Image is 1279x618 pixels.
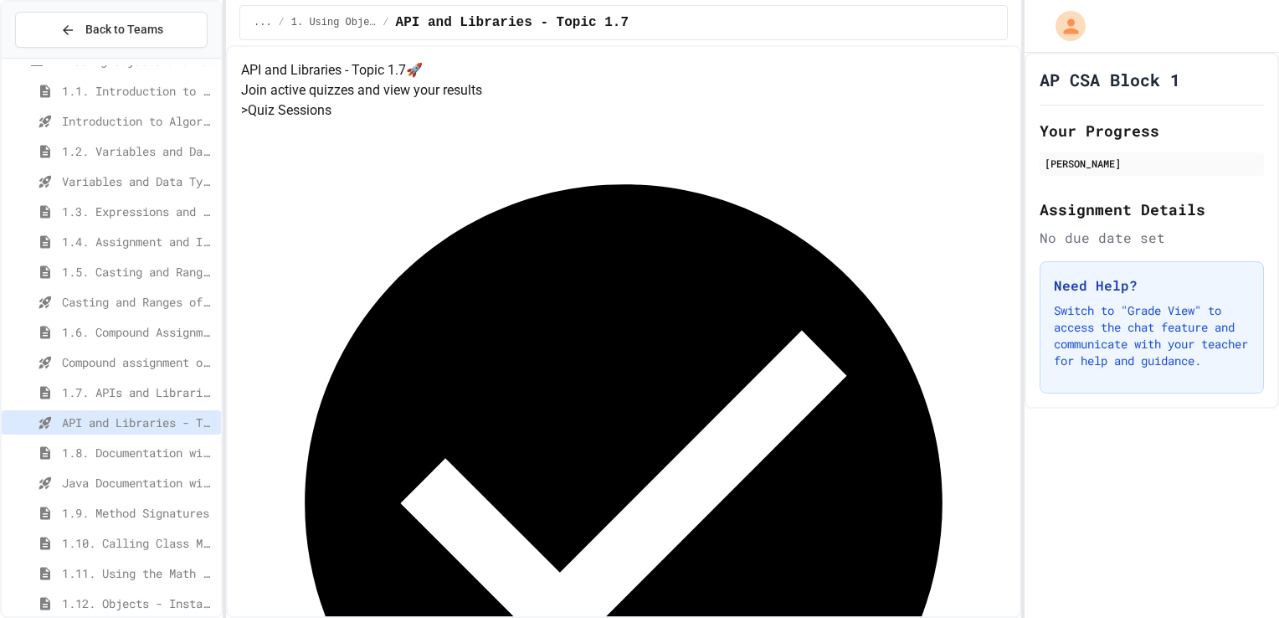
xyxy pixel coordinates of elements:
[241,80,1006,100] p: Join active quizzes and view your results
[291,16,377,29] span: 1. Using Objects and Methods
[1038,7,1090,45] div: My Account
[1040,198,1264,221] h2: Assignment Details
[1054,276,1250,296] h3: Need Help?
[62,564,214,582] span: 1.11. Using the Math Class
[62,414,214,431] span: API and Libraries - Topic 1.7
[62,142,214,160] span: 1.2. Variables and Data Types
[1045,156,1259,171] div: [PERSON_NAME]
[62,444,214,461] span: 1.8. Documentation with Comments and Preconditions
[1040,228,1264,248] div: No due date set
[62,595,214,612] span: 1.12. Objects - Instances of Classes
[62,233,214,250] span: 1.4. Assignment and Input
[279,16,285,29] span: /
[62,203,214,220] span: 1.3. Expressions and Output [New]
[383,16,388,29] span: /
[241,100,1006,121] h5: > Quiz Sessions
[62,384,214,401] span: 1.7. APIs and Libraries
[15,12,208,48] button: Back to Teams
[1054,302,1250,369] p: Switch to "Grade View" to access the chat feature and communicate with your teacher for help and ...
[85,21,163,39] span: Back to Teams
[62,474,214,492] span: Java Documentation with Comments - Topic 1.8
[241,60,1006,80] h4: API and Libraries - Topic 1.7 🚀
[62,534,214,552] span: 1.10. Calling Class Methods
[62,293,214,311] span: Casting and Ranges of variables - Quiz
[62,323,214,341] span: 1.6. Compound Assignment Operators
[62,82,214,100] span: 1.1. Introduction to Algorithms, Programming, and Compilers
[62,173,214,190] span: Variables and Data Types - Quiz
[1040,68,1180,91] h1: AP CSA Block 1
[62,353,214,371] span: Compound assignment operators - Quiz
[62,263,214,281] span: 1.5. Casting and Ranges of Values
[62,112,214,130] span: Introduction to Algorithms, Programming, and Compilers
[254,16,272,29] span: ...
[396,13,629,33] span: API and Libraries - Topic 1.7
[1040,119,1264,142] h2: Your Progress
[62,504,214,522] span: 1.9. Method Signatures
